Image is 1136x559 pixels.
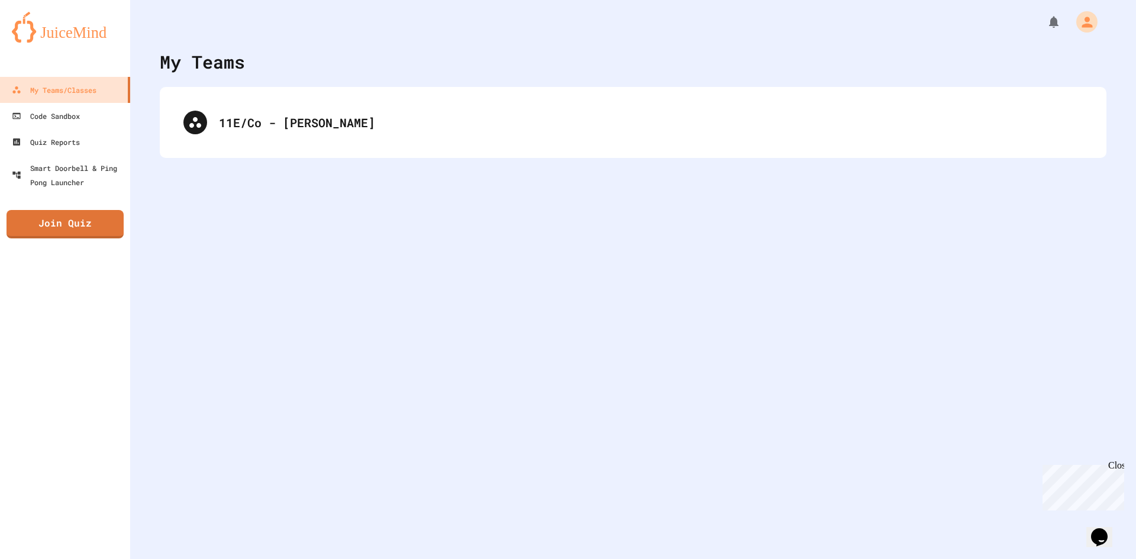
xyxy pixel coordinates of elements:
[12,83,96,97] div: My Teams/Classes
[1038,460,1124,510] iframe: chat widget
[1064,8,1100,35] div: My Account
[7,210,124,238] a: Join Quiz
[5,5,82,75] div: Chat with us now!Close
[12,135,80,149] div: Quiz Reports
[12,12,118,43] img: logo-orange.svg
[172,99,1095,146] div: 11E/Co - [PERSON_NAME]
[12,161,125,189] div: Smart Doorbell & Ping Pong Launcher
[1025,12,1064,32] div: My Notifications
[12,109,80,123] div: Code Sandbox
[1086,512,1124,547] iframe: chat widget
[160,49,245,75] div: My Teams
[219,114,1083,131] div: 11E/Co - [PERSON_NAME]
